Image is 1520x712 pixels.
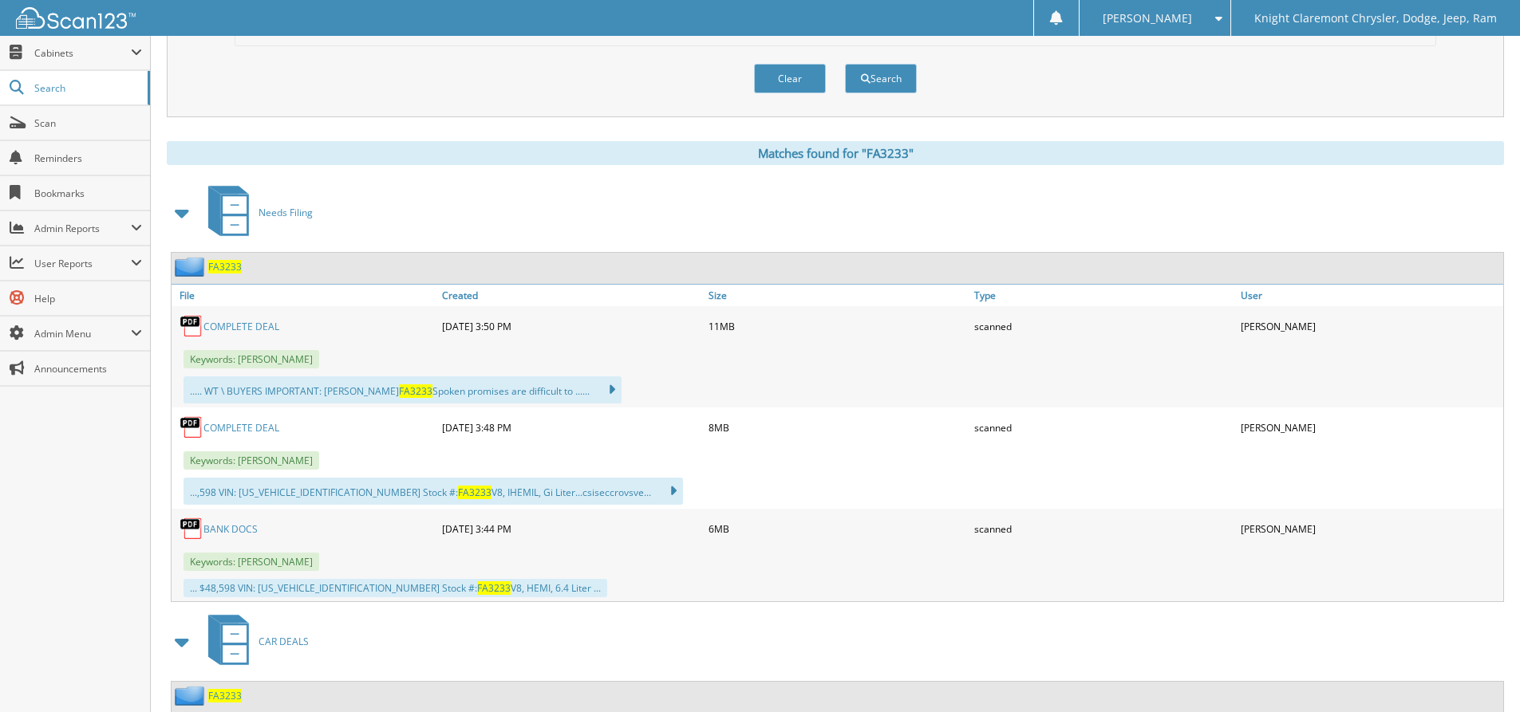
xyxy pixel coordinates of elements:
div: scanned [970,310,1237,342]
span: Knight Claremont Chrysler, Dodge, Jeep, Ram [1254,14,1497,23]
span: Cabinets [34,46,131,60]
span: FA3233 [458,486,492,499]
a: Type [970,285,1237,306]
a: FA3233 [208,260,242,273]
div: 8MB [705,411,971,443]
a: Created [438,285,705,306]
span: Admin Menu [34,327,131,340]
span: FA3233 [477,581,511,595]
div: [DATE] 3:48 PM [438,411,705,443]
span: CAR DEALS [259,635,309,648]
a: CAR DEALS [199,610,309,673]
button: Search [845,64,917,93]
span: Help [34,292,142,305]
div: [PERSON_NAME] [1237,411,1503,443]
img: folder2.png [175,257,208,277]
div: [DATE] 3:50 PM [438,310,705,342]
span: Bookmarks [34,187,142,200]
span: Keywords: [PERSON_NAME] [184,553,319,571]
a: FA3233 [208,689,242,702]
a: Needs Filing [199,181,313,244]
a: COMPLETE DEAL [203,421,279,435]
img: folder2.png [175,686,208,706]
div: [DATE] 3:44 PM [438,513,705,545]
img: scan123-logo-white.svg [16,7,136,29]
img: PDF.png [180,314,203,338]
img: PDF.png [180,517,203,541]
a: User [1237,285,1503,306]
div: Matches found for "FA3233" [167,141,1504,165]
div: ...,598 VIN: [US_VEHICLE_IDENTIFICATION_NUMBER] Stock #: V8, IHEMIL, Gi Liter...csiseccrovsve... [184,478,683,505]
div: [PERSON_NAME] [1237,310,1503,342]
button: Clear [754,64,826,93]
a: File [172,285,438,306]
span: Reminders [34,151,142,165]
span: [PERSON_NAME] [1103,14,1192,23]
div: ... $48,598 VIN: [US_VEHICLE_IDENTIFICATION_NUMBER] Stock #: V8, HEMI, 6.4 Liter ... [184,579,607,597]
img: PDF.png [180,415,203,439]
iframe: Chat Widget [1440,635,1520,712]
div: 11MB [705,310,971,342]
span: Scan [34,116,142,130]
span: Announcements [34,362,142,376]
span: Search [34,81,140,95]
div: 6MB [705,513,971,545]
span: User Reports [34,257,131,270]
div: scanned [970,411,1237,443]
a: BANK DOCS [203,522,258,536]
div: ..... WT \ BUYERS IMPORTANT: [PERSON_NAME] Spoken promises are difficult to ...... [184,376,622,403]
a: COMPLETE DEAL [203,320,279,333]
span: FA3233 [399,384,432,398]
a: Size [705,285,971,306]
span: Keywords: [PERSON_NAME] [184,350,319,368]
span: Keywords: [PERSON_NAME] [184,451,319,470]
span: Needs Filing [259,206,313,219]
div: scanned [970,513,1237,545]
div: [PERSON_NAME] [1237,513,1503,545]
span: Admin Reports [34,222,131,235]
